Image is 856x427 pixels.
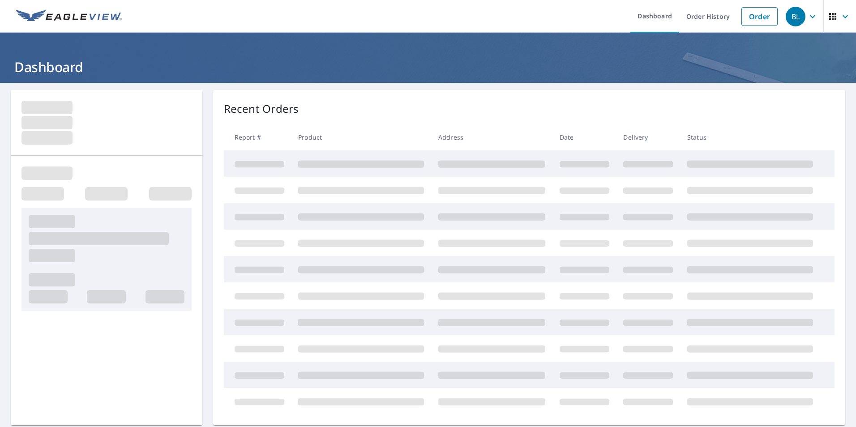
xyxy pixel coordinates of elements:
th: Status [680,124,820,150]
h1: Dashboard [11,58,845,76]
th: Product [291,124,431,150]
th: Address [431,124,552,150]
th: Date [552,124,616,150]
a: Order [741,7,778,26]
p: Recent Orders [224,101,299,117]
th: Delivery [616,124,680,150]
th: Report # [224,124,291,150]
div: BL [786,7,805,26]
img: EV Logo [16,10,122,23]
